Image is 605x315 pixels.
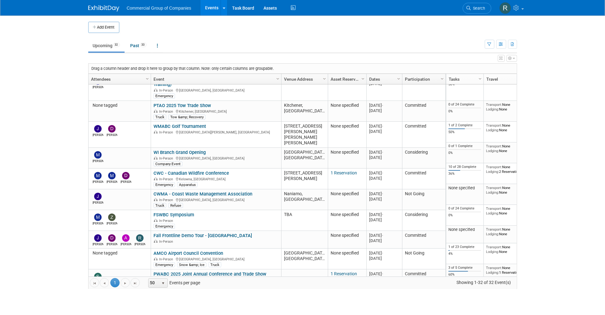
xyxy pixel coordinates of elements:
div: None 1 Reservation [486,266,531,275]
a: Column Settings [144,74,151,83]
span: Transport: [486,186,502,190]
a: Column Settings [395,74,402,83]
div: Kelowna, [GEOGRAPHIC_DATA] [154,176,278,182]
div: Jason Fast [93,200,103,205]
span: None specified [331,233,359,238]
div: None 2 Reservations [486,165,531,174]
div: [DATE] [369,129,399,134]
a: Fall Frontline Demo Tour - [GEOGRAPHIC_DATA] [154,233,252,238]
a: Asset Reservations [331,74,362,84]
span: None specified [331,103,359,108]
a: Participation [405,74,442,84]
div: 10 of 28 Complete [448,165,481,169]
span: None specified [331,191,359,196]
a: Past33 [126,40,151,52]
td: Committed [402,269,446,290]
a: WI Branch Grand Opening [154,150,206,155]
div: [DATE] [369,108,399,113]
span: None specified [331,124,359,128]
a: PTAO 2025 Tow Trade Show [154,103,211,108]
div: Apparatus [177,182,198,187]
span: Go to the first page [92,281,97,286]
div: 0 of 24 Complete [448,102,481,107]
div: Emergency [154,224,175,229]
a: Tasks [449,74,479,84]
span: In-Person [159,130,175,134]
div: [GEOGRAPHIC_DATA], [GEOGRAPHIC_DATA] [154,88,278,93]
span: Column Settings [145,76,150,81]
div: 50% [448,82,481,87]
div: 60% [448,272,481,277]
div: Refuse [168,203,183,208]
span: Column Settings [322,76,327,81]
span: - [382,272,383,276]
span: Transport: [486,123,502,128]
div: Tow &amp; Recovery [168,115,205,119]
span: Transport: [486,266,502,270]
span: Commercial Group of Companies [127,6,191,11]
span: - [382,233,383,238]
img: Zachary Button [108,214,116,221]
a: AMCO Airport Council Convention [154,250,223,256]
img: Mike Thomson [108,172,116,179]
div: [DATE] [369,150,399,155]
div: Drag a column header and drop it here to group by that column. Note: only certain columns are gro... [89,64,517,74]
div: Alexander Cafovski [121,242,131,246]
span: Transport: [486,165,502,169]
span: - [382,251,383,255]
span: Transport: [486,144,502,148]
span: In-Person [159,110,175,114]
div: 0 of 1 Complete [448,144,481,148]
span: Events per page [140,278,206,287]
td: [STREET_ADDRESS][PERSON_NAME][PERSON_NAME][PERSON_NAME] [281,122,328,148]
a: WMABC Golf Tournament [154,124,206,129]
span: In-Person [159,198,175,202]
img: Derek MacDonald [108,234,116,242]
img: Jason Fast [94,193,102,200]
a: CWMA - Coast Waste Management Association [154,191,252,197]
div: 50% [448,130,481,134]
span: None specified [331,150,359,155]
div: [DATE] [369,103,399,108]
a: Column Settings [274,74,281,83]
div: Kelly Mayhew [93,85,103,89]
span: 33 [140,43,147,47]
div: [DATE] [369,196,399,202]
div: Richard Gale [135,242,145,246]
span: In-Person [159,219,175,223]
div: 4% [448,252,481,256]
div: 0% [448,151,481,155]
div: [DATE] [369,256,399,261]
img: Rod Leland [499,2,511,14]
a: Event [154,74,277,84]
td: Committed [402,101,446,122]
div: None specified [448,186,481,191]
div: None None [486,123,531,132]
td: Committed [402,122,446,148]
div: Jamie Zimmerman [93,242,103,246]
img: In-Person Event [154,177,158,180]
td: TBA [281,210,328,231]
a: PWABC 2025 Joint Annual Conference and Trade Show [154,271,266,277]
span: Go to the last page [133,281,138,286]
div: David West [107,133,117,137]
button: Add Event [88,22,119,33]
span: In-Person [159,240,175,244]
span: 32 [113,43,120,47]
div: [DATE] [369,250,399,256]
span: None specified [331,212,359,217]
a: Travel [486,74,529,84]
a: Northern H.E.A.T. (Hands on Education and Awareness Training) [154,76,265,87]
div: [DATE] [369,271,399,277]
img: In-Person Event [154,110,158,113]
img: In-Person Event [154,240,158,243]
div: 1 of 23 Complete [448,245,481,249]
img: Mike Feduniw [94,172,102,179]
span: Column Settings [360,76,365,81]
td: Committed [402,231,446,249]
span: In-Person [159,257,175,261]
td: [GEOGRAPHIC_DATA], [GEOGRAPHIC_DATA] [281,148,328,169]
div: Kitchener, [GEOGRAPHIC_DATA] [154,109,278,114]
span: In-Person [159,88,175,92]
span: Lodging: [486,149,499,153]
